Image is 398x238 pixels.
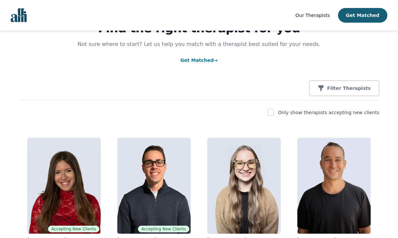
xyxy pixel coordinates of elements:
button: Filter Therapists [309,80,379,96]
a: Get Matched [180,58,218,63]
span: Our Therapists [295,13,330,18]
p: Filter Therapists [327,85,371,92]
img: Faith_Woodley [207,138,281,234]
img: Alisha_Levine [27,138,101,234]
a: Our Therapists [295,11,330,19]
button: Get Matched [338,8,387,23]
p: Not sure where to start? Let us help you match with a therapist best suited for your needs. [71,40,327,48]
label: Only show therapists accepting new clients [278,110,379,115]
span: Accepting New Clients [48,226,99,232]
span: Accepting New Clients [138,226,189,232]
span: → [214,58,218,63]
img: Kavon_Banejad [297,138,371,234]
img: alli logo [11,8,27,22]
img: Ethan_Braun [117,138,191,234]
